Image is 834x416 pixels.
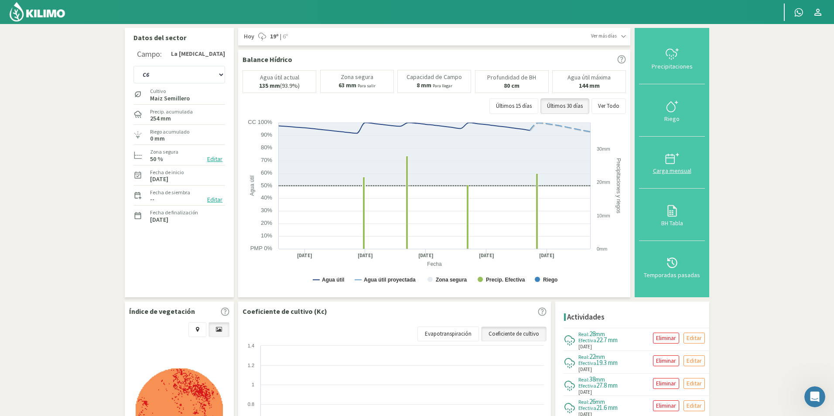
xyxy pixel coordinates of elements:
[578,405,596,411] span: Efectiva
[642,168,702,174] div: Carga mensual
[433,83,452,89] small: Para llegar
[150,189,190,196] label: Fecha de siembra
[589,397,595,406] span: 26
[578,399,589,405] span: Real:
[578,343,592,351] span: [DATE]
[261,207,272,213] text: 30%
[687,333,702,343] p: Editar
[642,220,702,226] div: BH Tabla
[597,213,610,218] text: 10mm
[150,168,184,176] label: Fecha de inicio
[479,252,494,259] text: [DATE]
[684,400,705,411] button: Editar
[578,337,596,344] span: Efectiva
[280,32,281,41] span: |
[150,108,193,116] label: Precip. acumulada
[205,154,225,164] button: Editar
[261,131,272,138] text: 90%
[684,333,705,344] button: Editar
[249,175,255,196] text: Agua útil
[150,128,189,136] label: Riego acumulado
[504,82,520,89] b: 80 cm
[639,32,705,84] button: Precipitaciones
[591,98,626,114] button: Ver Todo
[596,403,618,412] span: 21.6 mm
[653,355,679,366] button: Eliminar
[615,158,622,213] text: Precipitaciones y riegos
[150,209,198,217] label: Fecha de finalización
[596,358,618,367] span: 19.3 mm
[481,327,547,341] a: Coeficiente de cultivo
[358,83,376,89] small: Para salir
[260,74,299,81] p: Agua útil actual
[596,336,618,344] span: 22.7 mm
[596,381,618,389] span: 27.8 mm
[591,32,617,40] span: Ver más días
[656,378,676,388] p: Eliminar
[567,313,605,321] h4: Actividades
[656,356,676,366] p: Eliminar
[259,83,300,89] p: (93.9%)
[687,401,702,411] p: Editar
[150,96,190,101] label: Maiz Semillero
[578,354,589,360] span: Real:
[639,189,705,241] button: BH Tabla
[684,355,705,366] button: Editar
[248,343,254,348] text: 1.4
[597,146,610,151] text: 30mm
[539,252,554,259] text: [DATE]
[578,382,596,389] span: Efectiva
[407,74,462,80] p: Capacidad de Campo
[252,382,254,387] text: 1
[597,179,610,185] text: 20mm
[281,32,288,41] span: 6º
[597,246,607,251] text: 0mm
[687,356,702,366] p: Editar
[656,401,676,411] p: Eliminar
[248,119,272,125] text: CC 100%
[9,1,66,22] img: Kilimo
[487,74,536,81] p: Profundidad de BH
[297,252,312,259] text: [DATE]
[578,366,592,373] span: [DATE]
[261,182,272,189] text: 50%
[804,386,825,407] iframe: Intercom live chat
[205,195,225,205] button: Editar
[417,327,479,341] a: Evapotranspiración
[150,148,178,156] label: Zona segura
[259,82,280,89] b: 135 mm
[653,333,679,344] button: Eliminar
[684,378,705,389] button: Editar
[656,333,676,343] p: Eliminar
[261,169,272,176] text: 60%
[653,400,679,411] button: Eliminar
[248,402,254,407] text: 0.8
[417,81,431,89] b: 8 mm
[578,388,592,396] span: [DATE]
[322,277,344,283] text: Agua útil
[243,306,327,316] p: Coeficiente de cultivo (Kc)
[543,277,557,283] text: Riego
[171,49,225,58] strong: La [MEDICAL_DATA]
[427,261,442,267] text: Fecha
[243,32,254,41] span: Hoy
[687,378,702,388] p: Editar
[486,277,525,283] text: Precip. Efectiva
[250,245,273,251] text: PMP 0%
[589,375,595,383] span: 38
[270,32,279,40] strong: 19º
[578,360,596,366] span: Efectiva
[579,82,600,89] b: 144 mm
[341,74,373,80] p: Zona segura
[150,156,163,162] label: 50 %
[261,220,272,226] text: 20%
[642,116,702,122] div: Riego
[150,87,190,95] label: Cultivo
[248,363,254,368] text: 1.2
[595,353,605,361] span: mm
[137,50,162,58] div: Campo:
[653,378,679,389] button: Eliminar
[261,232,272,239] text: 10%
[589,330,595,338] span: 28
[595,398,605,406] span: mm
